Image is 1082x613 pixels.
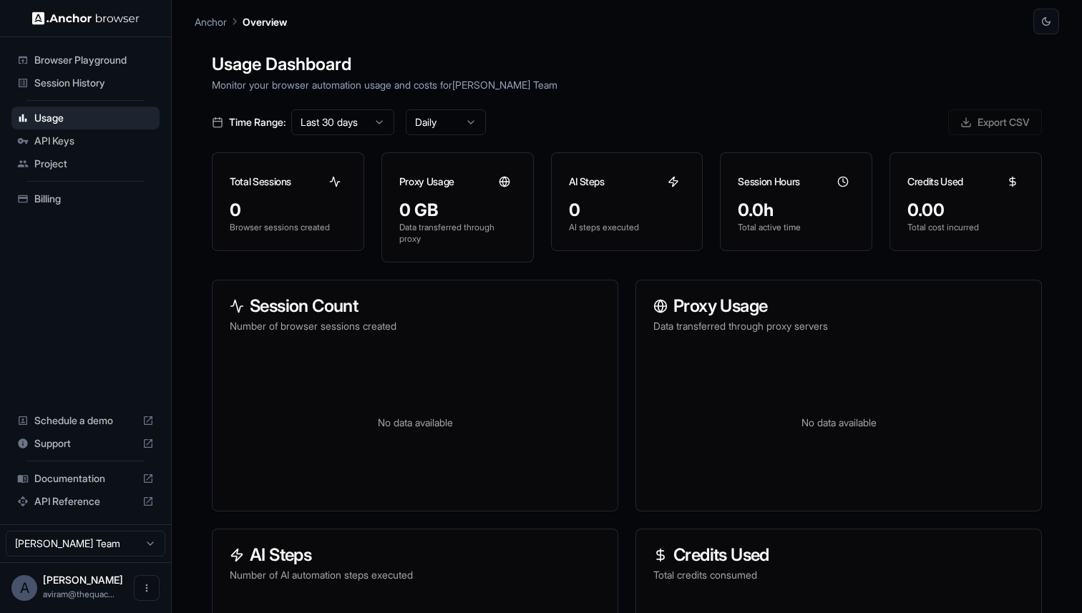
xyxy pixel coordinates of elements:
[34,436,137,451] span: Support
[230,199,346,222] div: 0
[11,187,160,210] div: Billing
[243,14,287,29] p: Overview
[230,568,600,582] p: Number of AI automation steps executed
[11,409,160,432] div: Schedule a demo
[738,175,799,189] h3: Session Hours
[11,49,160,72] div: Browser Playground
[738,222,854,233] p: Total active time
[230,546,600,564] h3: AI Steps
[195,14,227,29] p: Anchor
[907,199,1024,222] div: 0.00
[229,115,286,129] span: Time Range:
[399,222,516,245] p: Data transferred through proxy
[653,546,1024,564] h3: Credits Used
[195,14,287,29] nav: breadcrumb
[230,298,600,315] h3: Session Count
[653,568,1024,582] p: Total credits consumed
[34,494,137,509] span: API Reference
[34,471,137,486] span: Documentation
[11,467,160,490] div: Documentation
[34,76,154,90] span: Session History
[230,222,346,233] p: Browser sessions created
[11,490,160,513] div: API Reference
[11,152,160,175] div: Project
[399,175,454,189] h3: Proxy Usage
[11,575,37,601] div: A
[34,157,154,171] span: Project
[43,589,114,599] span: aviram@thequack.ai
[907,175,963,189] h3: Credits Used
[653,319,1024,333] p: Data transferred through proxy servers
[11,129,160,152] div: API Keys
[134,575,160,601] button: Open menu
[569,175,605,189] h3: AI Steps
[43,574,123,586] span: Aviram Roisman
[34,192,154,206] span: Billing
[34,53,154,67] span: Browser Playground
[653,350,1024,494] div: No data available
[399,199,516,222] div: 0 GB
[230,350,600,494] div: No data available
[34,413,137,428] span: Schedule a demo
[230,319,600,333] p: Number of browser sessions created
[907,222,1024,233] p: Total cost incurred
[653,298,1024,315] h3: Proxy Usage
[569,222,686,233] p: AI steps executed
[569,199,686,222] div: 0
[212,52,1042,77] h1: Usage Dashboard
[32,11,140,25] img: Anchor Logo
[738,199,854,222] div: 0.0h
[11,107,160,129] div: Usage
[11,72,160,94] div: Session History
[11,432,160,455] div: Support
[34,134,154,148] span: API Keys
[34,111,154,125] span: Usage
[212,77,1042,92] p: Monitor your browser automation usage and costs for [PERSON_NAME] Team
[230,175,291,189] h3: Total Sessions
